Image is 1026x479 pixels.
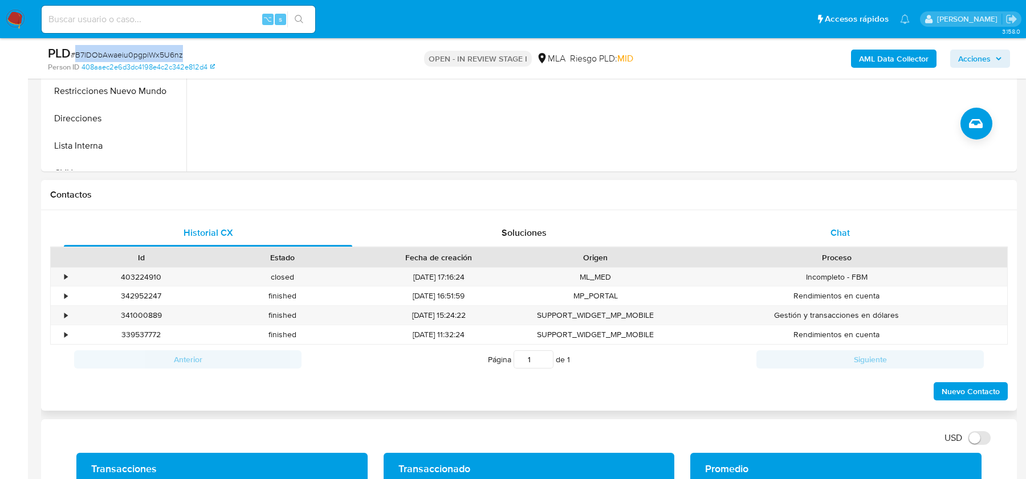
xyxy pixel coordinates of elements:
[666,286,1007,305] div: Rendimientos en cuenta
[900,14,910,24] a: Notificaciones
[211,325,352,344] div: finished
[42,12,315,27] input: Buscar usuario o caso...
[64,290,67,301] div: •
[488,350,570,369] span: Página de
[502,226,547,239] span: Soluciones
[71,325,211,344] div: 339537772
[64,310,67,321] div: •
[1005,13,1017,25] a: Salir
[617,52,633,65] span: MID
[287,11,311,27] button: search-icon
[674,252,999,263] div: Proceso
[353,286,525,305] div: [DATE] 16:51:59
[44,105,186,132] button: Direcciones
[71,49,183,60] span: # B7lDObAwaeiu0pgpiWx5U6nz
[525,268,666,286] div: ML_MED
[756,350,984,369] button: Siguiente
[830,226,850,239] span: Chat
[71,268,211,286] div: 403224910
[263,14,272,24] span: ⌥
[666,306,1007,325] div: Gestión y transacciones en dólares
[71,306,211,325] div: 341000889
[533,252,658,263] div: Origen
[82,62,215,72] a: 408aaec2e6d3dc4198e4c2c342e812d4
[353,306,525,325] div: [DATE] 15:24:22
[666,325,1007,344] div: Rendimientos en cuenta
[1002,27,1020,36] span: 3.158.0
[937,14,1001,24] p: magali.barcan@mercadolibre.com
[279,14,282,24] span: s
[859,50,929,68] b: AML Data Collector
[48,62,79,72] b: Person ID
[64,272,67,283] div: •
[536,52,565,65] div: MLA
[211,286,352,305] div: finished
[666,268,1007,286] div: Incompleto - FBM
[50,189,1008,200] h1: Contactos
[934,382,1008,400] button: Nuevo Contacto
[958,50,991,68] span: Acciones
[353,268,525,286] div: [DATE] 17:16:24
[74,350,302,369] button: Anterior
[48,44,71,62] b: PLD
[64,329,67,340] div: •
[525,286,666,305] div: MP_PORTAL
[44,132,186,159] button: Lista Interna
[851,50,937,68] button: AML Data Collector
[211,268,352,286] div: closed
[525,325,666,344] div: SUPPORT_WIDGET_MP_MOBILE
[353,325,525,344] div: [DATE] 11:32:24
[184,226,233,239] span: Historial CX
[825,13,889,25] span: Accesos rápidos
[71,286,211,305] div: 342952247
[525,306,666,325] div: SUPPORT_WIDGET_MP_MOBILE
[211,306,352,325] div: finished
[44,159,186,187] button: CVU
[950,50,1010,68] button: Acciones
[44,77,186,105] button: Restricciones Nuevo Mundo
[570,52,633,65] span: Riesgo PLD:
[424,51,532,67] p: OPEN - IN REVIEW STAGE I
[219,252,344,263] div: Estado
[361,252,517,263] div: Fecha de creación
[79,252,203,263] div: Id
[567,354,570,365] span: 1
[942,383,1000,399] span: Nuevo Contacto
